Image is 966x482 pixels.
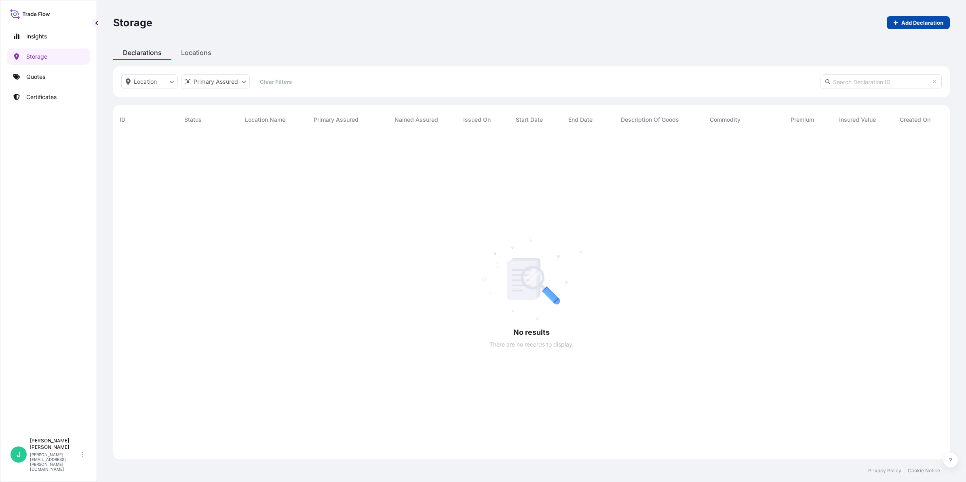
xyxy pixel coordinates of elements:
[568,116,593,124] span: End Date
[868,467,901,474] a: Privacy Policy
[171,45,221,60] div: Locations
[194,78,238,86] p: Primary Assured
[900,116,930,124] span: Created On
[30,452,80,471] p: [PERSON_NAME][EMAIL_ADDRESS][PERSON_NAME][DOMAIN_NAME]
[463,116,491,124] span: Issued On
[26,32,47,40] p: Insights
[839,116,876,124] span: Insured Value
[26,53,47,61] p: Storage
[7,49,90,65] a: Storage
[901,19,943,27] p: Add Declaration
[908,467,940,474] a: Cookie Notice
[314,116,359,124] span: Primary Assured
[26,93,57,101] p: Certificates
[7,69,90,85] a: Quotes
[820,74,942,89] input: Search Declaration ID
[710,116,740,124] span: Commodity
[184,116,202,124] span: Status
[394,116,438,124] span: Named Assured
[791,116,814,124] span: Premium
[621,116,679,124] span: Description of Goods
[260,78,292,86] p: Clear Filters
[253,75,298,88] button: Clear Filters
[887,16,950,29] a: Add Declaration
[134,78,157,86] p: Location
[7,28,90,44] a: Insights
[7,89,90,105] a: Certificates
[113,45,171,60] div: Declarations
[181,74,250,89] button: distributor Filter options
[26,73,45,81] p: Quotes
[121,74,178,89] button: location Filter options
[113,16,152,29] p: Storage
[17,450,21,459] span: J
[516,116,543,124] span: Start Date
[120,116,125,124] span: ID
[245,116,285,124] span: Location Name
[30,438,80,450] p: [PERSON_NAME] [PERSON_NAME]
